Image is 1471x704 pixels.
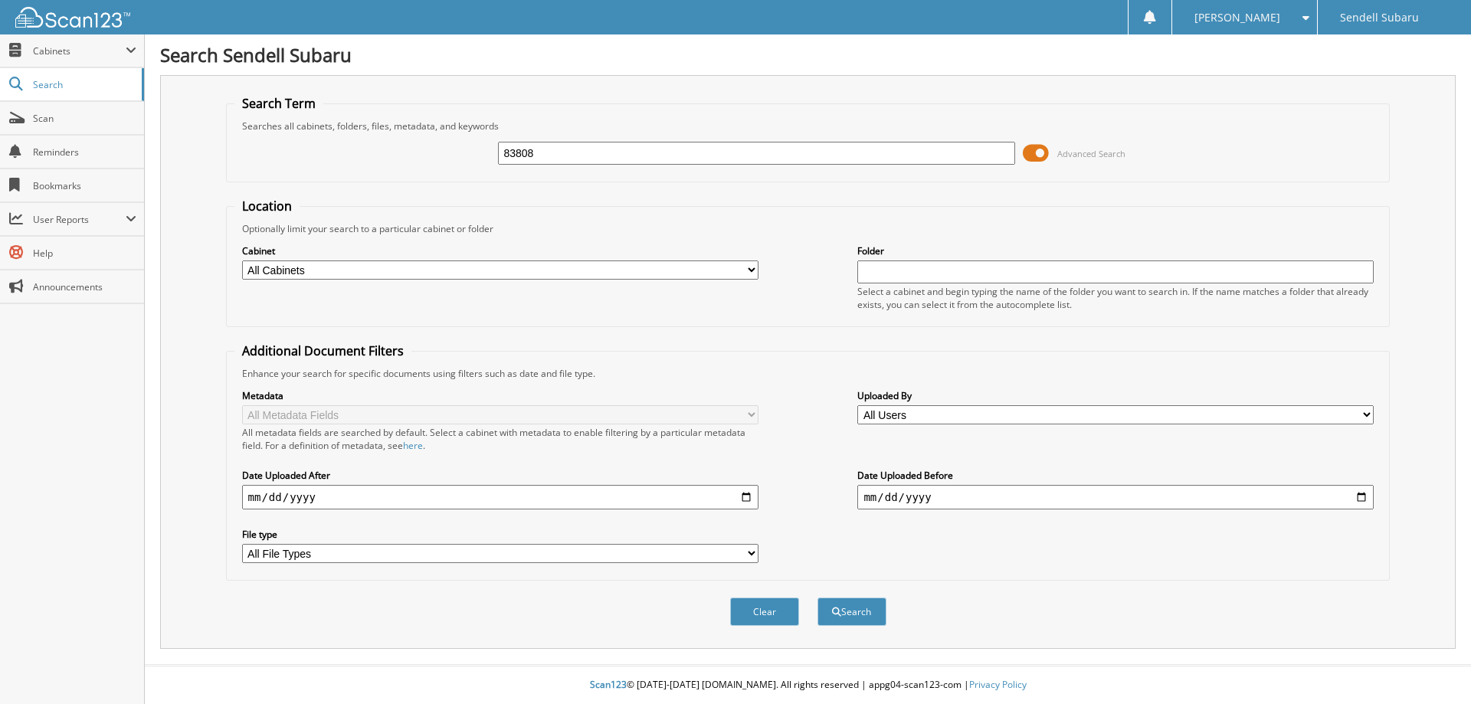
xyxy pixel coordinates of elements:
span: Help [33,247,136,260]
span: Advanced Search [1057,148,1125,159]
input: start [242,485,758,509]
label: Date Uploaded After [242,469,758,482]
span: Cabinets [33,44,126,57]
img: scan123-logo-white.svg [15,7,130,28]
div: © [DATE]-[DATE] [DOMAIN_NAME]. All rights reserved | appg04-scan123-com | [145,666,1471,704]
div: Optionally limit your search to a particular cabinet or folder [234,222,1382,235]
legend: Additional Document Filters [234,342,411,359]
div: Select a cabinet and begin typing the name of the folder you want to search in. If the name match... [857,285,1374,311]
a: here [403,439,423,452]
span: Reminders [33,146,136,159]
label: Folder [857,244,1374,257]
legend: Location [234,198,300,214]
iframe: Chat Widget [1394,630,1471,704]
label: File type [242,528,758,541]
label: Metadata [242,389,758,402]
h1: Search Sendell Subaru [160,42,1456,67]
span: Search [33,78,134,91]
legend: Search Term [234,95,323,112]
span: Announcements [33,280,136,293]
button: Search [817,598,886,626]
label: Cabinet [242,244,758,257]
button: Clear [730,598,799,626]
span: Bookmarks [33,179,136,192]
span: Sendell Subaru [1340,13,1419,22]
span: [PERSON_NAME] [1194,13,1280,22]
span: Scan123 [590,678,627,691]
div: Enhance your search for specific documents using filters such as date and file type. [234,367,1382,380]
a: Privacy Policy [969,678,1027,691]
span: Scan [33,112,136,125]
span: User Reports [33,213,126,226]
label: Uploaded By [857,389,1374,402]
div: All metadata fields are searched by default. Select a cabinet with metadata to enable filtering b... [242,426,758,452]
div: Searches all cabinets, folders, files, metadata, and keywords [234,120,1382,133]
input: end [857,485,1374,509]
label: Date Uploaded Before [857,469,1374,482]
